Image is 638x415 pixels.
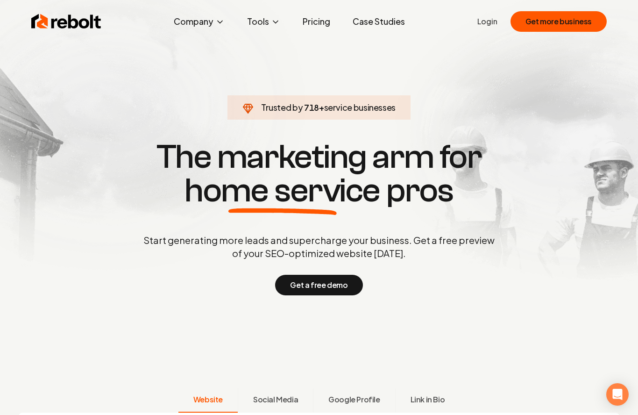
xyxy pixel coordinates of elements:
[313,388,395,413] button: Google Profile
[238,388,313,413] button: Social Media
[275,275,362,295] button: Get a free demo
[193,394,223,405] span: Website
[253,394,298,405] span: Social Media
[324,102,396,113] span: service businesses
[319,102,324,113] span: +
[295,12,338,31] a: Pricing
[606,383,629,406] div: Open Intercom Messenger
[142,234,496,260] p: Start generating more leads and supercharge your business. Get a free preview of your SEO-optimiz...
[328,394,380,405] span: Google Profile
[477,16,497,27] a: Login
[345,12,412,31] a: Case Studies
[261,102,303,113] span: Trusted by
[240,12,288,31] button: Tools
[510,11,607,32] button: Get more business
[411,394,445,405] span: Link in Bio
[304,101,319,114] span: 718
[31,12,101,31] img: Rebolt Logo
[166,12,232,31] button: Company
[178,388,238,413] button: Website
[184,174,380,207] span: home service
[395,388,460,413] button: Link in Bio
[95,140,543,207] h1: The marketing arm for pros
